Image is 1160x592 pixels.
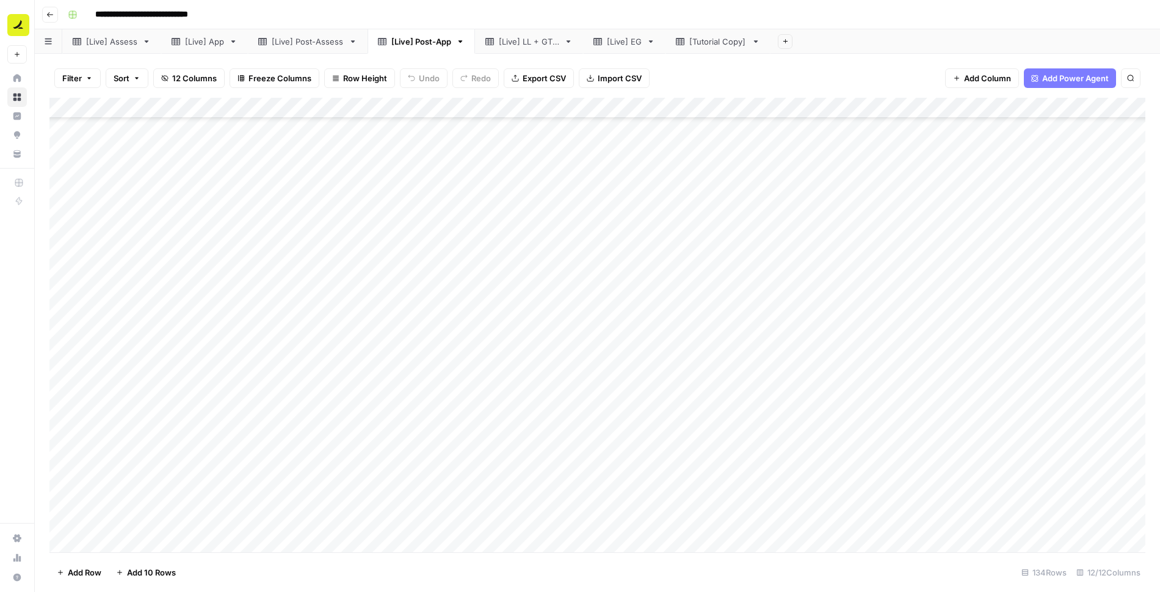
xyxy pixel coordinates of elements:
button: Add Row [49,563,109,582]
button: Sort [106,68,148,88]
span: Redo [471,72,491,84]
button: Redo [452,68,499,88]
span: Import CSV [598,72,642,84]
div: 12/12 Columns [1071,563,1145,582]
button: Freeze Columns [230,68,319,88]
a: [Live] Assess [62,29,161,54]
a: Home [7,68,27,88]
button: Import CSV [579,68,650,88]
a: Browse [7,87,27,107]
button: 12 Columns [153,68,225,88]
span: Freeze Columns [248,72,311,84]
button: Add 10 Rows [109,563,183,582]
a: [Live] EG [583,29,665,54]
button: Export CSV [504,68,574,88]
button: Filter [54,68,101,88]
button: Row Height [324,68,395,88]
button: Add Power Agent [1024,68,1116,88]
a: [Live] Post-Assess [248,29,368,54]
div: [Live] LL + GTM [499,35,559,48]
span: Add Column [964,72,1011,84]
span: Undo [419,72,440,84]
a: [Live] Post-App [368,29,475,54]
div: [Tutorial Copy] [689,35,747,48]
span: Filter [62,72,82,84]
button: Add Column [945,68,1019,88]
div: [Live] App [185,35,224,48]
span: Add Row [68,566,101,579]
span: Row Height [343,72,387,84]
a: Opportunities [7,125,27,145]
div: [Live] Assess [86,35,137,48]
button: Workspace: Ramp [7,10,27,40]
a: Usage [7,548,27,568]
span: Sort [114,72,129,84]
button: Undo [400,68,448,88]
span: 12 Columns [172,72,217,84]
button: Help + Support [7,568,27,587]
a: [Tutorial Copy] [665,29,770,54]
a: Insights [7,106,27,126]
a: Settings [7,528,27,548]
img: Ramp Logo [7,14,29,36]
div: [Live] EG [607,35,642,48]
span: Add Power Agent [1042,72,1109,84]
a: Your Data [7,144,27,164]
a: [Live] App [161,29,248,54]
a: [Live] LL + GTM [475,29,583,54]
div: [Live] Post-Assess [272,35,344,48]
span: Add 10 Rows [127,566,176,579]
span: Export CSV [523,72,566,84]
div: 134 Rows [1017,563,1071,582]
div: [Live] Post-App [391,35,451,48]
